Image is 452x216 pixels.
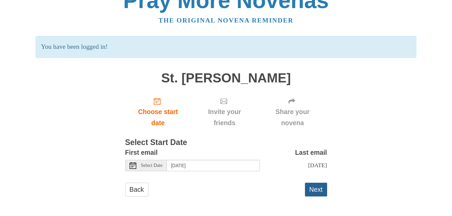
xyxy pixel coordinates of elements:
[125,92,191,132] a: Choose start date
[132,106,184,129] span: Choose start date
[125,71,327,85] h1: St. [PERSON_NAME]
[125,138,327,147] h3: Select Start Date
[191,92,258,132] div: Click "Next" to confirm your start date first.
[125,183,148,196] a: Back
[125,147,158,158] label: First email
[258,92,327,132] div: Click "Next" to confirm your start date first.
[159,17,293,24] a: The original novena reminder
[308,162,327,169] span: [DATE]
[198,106,251,129] span: Invite your friends
[295,147,327,158] label: Last email
[141,163,163,168] span: Select Date
[305,183,327,196] button: Next
[36,36,416,58] p: You have been logged in!
[265,106,320,129] span: Share your novena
